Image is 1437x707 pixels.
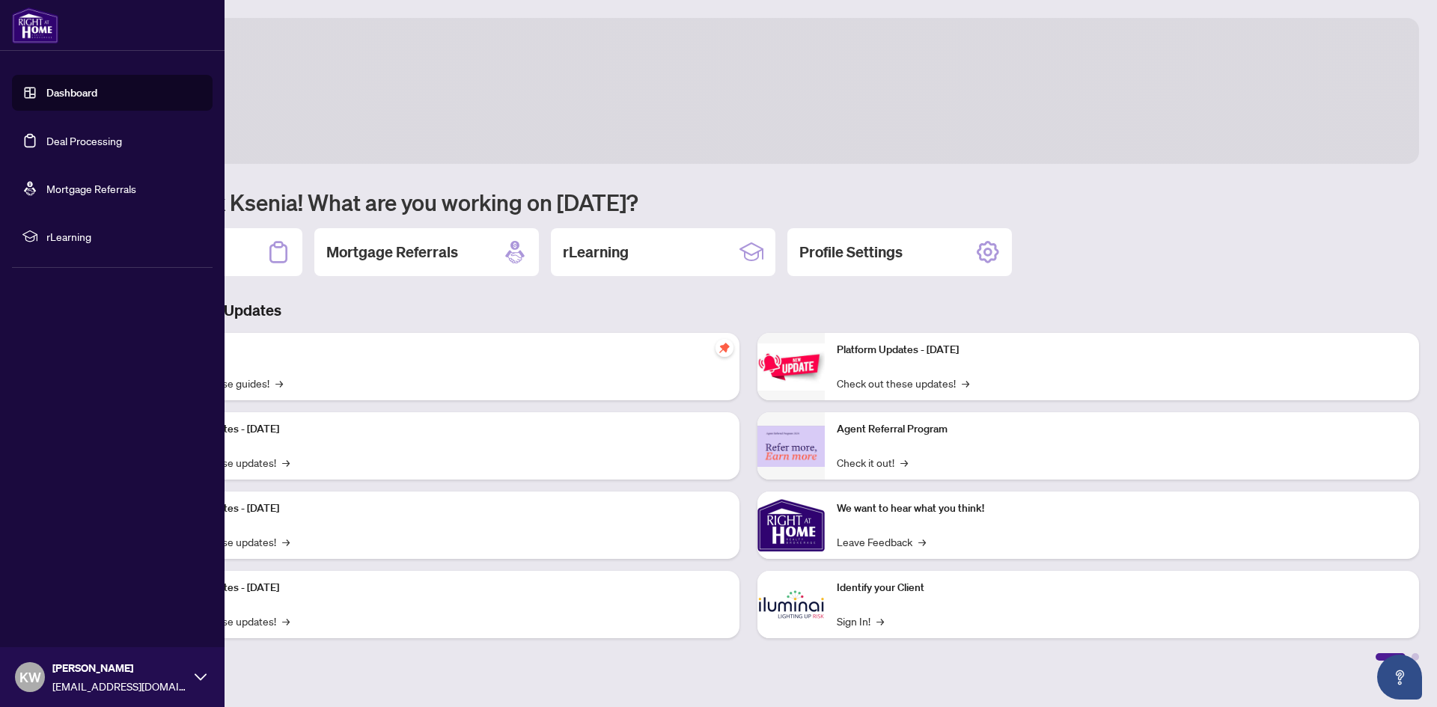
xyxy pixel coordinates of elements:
[837,613,884,629] a: Sign In!→
[46,228,202,245] span: rLearning
[757,492,825,559] img: We want to hear what you think!
[757,571,825,638] img: Identify your Client
[282,454,290,471] span: →
[275,375,283,391] span: →
[282,533,290,550] span: →
[837,533,926,550] a: Leave Feedback→
[52,660,187,676] span: [PERSON_NAME]
[799,242,903,263] h2: Profile Settings
[837,342,1407,358] p: Platform Updates - [DATE]
[46,134,122,147] a: Deal Processing
[900,454,908,471] span: →
[157,421,727,438] p: Platform Updates - [DATE]
[326,242,458,263] h2: Mortgage Referrals
[757,343,825,391] img: Platform Updates - June 23, 2025
[19,667,41,688] span: KW
[837,375,969,391] a: Check out these updates!→
[837,421,1407,438] p: Agent Referral Program
[837,580,1407,596] p: Identify your Client
[12,7,58,43] img: logo
[757,426,825,467] img: Agent Referral Program
[78,188,1419,216] h1: Welcome back Ksenia! What are you working on [DATE]?
[157,580,727,596] p: Platform Updates - [DATE]
[837,501,1407,517] p: We want to hear what you think!
[918,533,926,550] span: →
[837,454,908,471] a: Check it out!→
[716,339,733,357] span: pushpin
[282,613,290,629] span: →
[157,501,727,517] p: Platform Updates - [DATE]
[52,678,187,694] span: [EMAIL_ADDRESS][DOMAIN_NAME]
[46,86,97,100] a: Dashboard
[157,342,727,358] p: Self-Help
[1377,655,1422,700] button: Open asap
[876,613,884,629] span: →
[78,300,1419,321] h3: Brokerage & Industry Updates
[962,375,969,391] span: →
[46,182,136,195] a: Mortgage Referrals
[563,242,629,263] h2: rLearning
